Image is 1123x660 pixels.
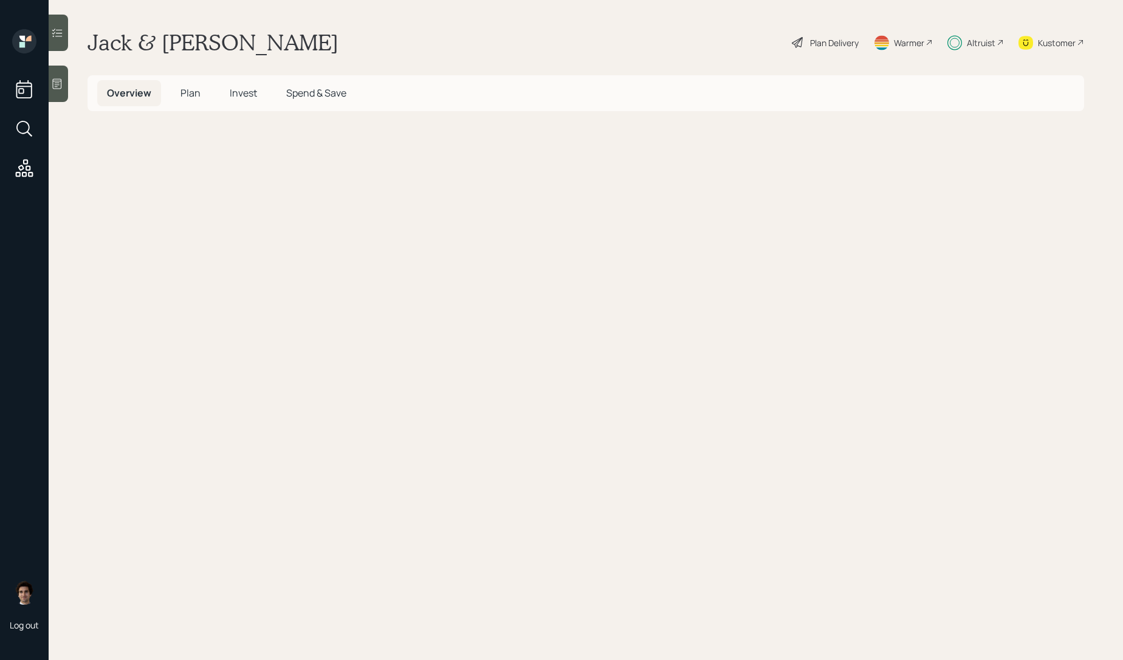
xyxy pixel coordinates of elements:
[894,36,924,49] div: Warmer
[230,86,257,100] span: Invest
[810,36,859,49] div: Plan Delivery
[10,619,39,631] div: Log out
[1038,36,1076,49] div: Kustomer
[107,86,151,100] span: Overview
[88,29,338,56] h1: Jack & [PERSON_NAME]
[12,580,36,605] img: harrison-schaefer-headshot-2.png
[180,86,201,100] span: Plan
[286,86,346,100] span: Spend & Save
[967,36,995,49] div: Altruist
